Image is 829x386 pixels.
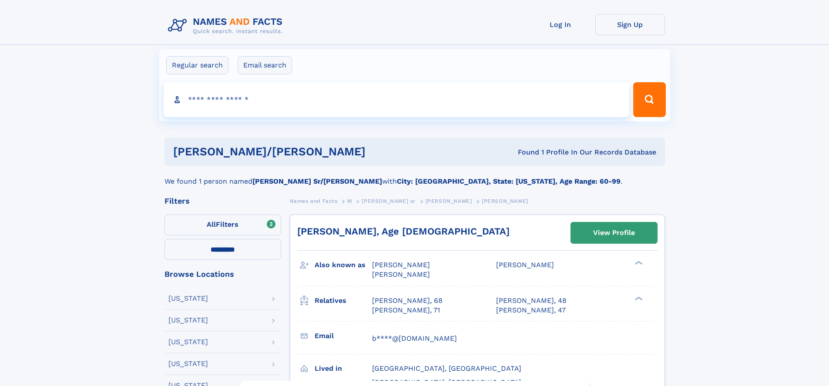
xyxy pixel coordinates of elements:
h3: Lived in [315,361,372,376]
a: [PERSON_NAME], 48 [496,296,567,305]
div: ❯ [633,260,643,266]
div: [US_STATE] [168,339,208,346]
a: [PERSON_NAME], Age [DEMOGRAPHIC_DATA] [297,226,510,237]
div: [US_STATE] [168,317,208,324]
a: M [347,195,352,206]
a: [PERSON_NAME], 47 [496,305,566,315]
label: Email search [238,56,292,74]
b: [PERSON_NAME] Sr/[PERSON_NAME] [252,177,382,185]
img: Logo Names and Facts [164,14,290,37]
span: [PERSON_NAME] [426,198,472,204]
span: [PERSON_NAME] [372,261,430,269]
a: Sign Up [595,14,665,35]
div: [US_STATE] [168,360,208,367]
div: ❯ [633,295,643,301]
a: Names and Facts [290,195,338,206]
h3: Also known as [315,258,372,272]
input: search input [164,82,630,117]
span: [GEOGRAPHIC_DATA], [GEOGRAPHIC_DATA] [372,364,521,373]
div: View Profile [593,223,635,243]
a: [PERSON_NAME] [426,195,472,206]
span: M [347,198,352,204]
a: [PERSON_NAME], 71 [372,305,440,315]
div: Filters [164,197,281,205]
div: We found 1 person named with . [164,166,665,187]
span: [PERSON_NAME] [496,261,554,269]
h1: [PERSON_NAME]/[PERSON_NAME] [173,146,442,157]
label: Regular search [166,56,228,74]
span: [PERSON_NAME] [372,270,430,279]
b: City: [GEOGRAPHIC_DATA], State: [US_STATE], Age Range: 60-99 [397,177,621,185]
span: [PERSON_NAME] sr [362,198,416,204]
a: [PERSON_NAME] sr [362,195,416,206]
span: [PERSON_NAME] [482,198,528,204]
h3: Relatives [315,293,372,308]
a: [PERSON_NAME], 68 [372,296,443,305]
label: Filters [164,215,281,235]
button: Search Button [633,82,665,117]
a: Log In [526,14,595,35]
div: [US_STATE] [168,295,208,302]
div: Found 1 Profile In Our Records Database [442,148,656,157]
span: All [207,220,216,228]
div: Browse Locations [164,270,281,278]
h3: Email [315,329,372,343]
a: View Profile [571,222,657,243]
